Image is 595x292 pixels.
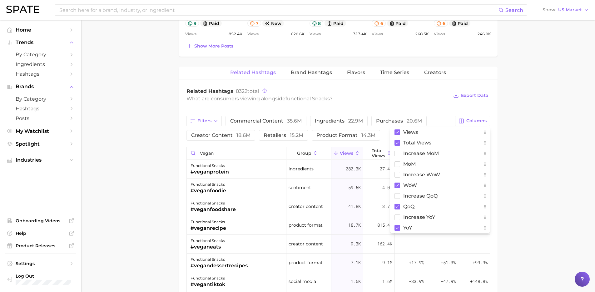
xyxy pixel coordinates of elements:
span: Brand Hashtags [291,70,332,75]
span: by Category [16,96,66,102]
span: creator content [289,240,323,248]
span: Flavors [347,70,365,75]
span: +17.9% [409,259,424,266]
span: Views [185,30,196,38]
span: 15.2m [290,132,303,138]
a: Onboarding Videos [5,216,76,225]
a: by Category [5,50,76,59]
span: increase MoM [403,151,439,156]
button: 6 [434,20,448,27]
span: Spotlight [16,141,66,147]
span: 4.0m [382,184,392,191]
a: by Category [5,94,76,104]
a: Hashtags [5,104,76,113]
span: 14.3m [361,132,375,138]
button: functional snacks#veganproteiningredients282.3k27.4m-86.3%+193.8%+770.0% [187,160,490,179]
span: 9.1m [382,259,392,266]
div: functional snacks [191,218,226,226]
span: 18.7k [348,221,361,229]
span: Views [403,129,418,135]
button: functional snacks#veganrecipeproduct format18.7k815.4k-21.9%+628.0%+249.7% [187,216,490,235]
a: Log out. Currently logged in with e-mail alyssa@spate.nyc. [5,271,76,287]
div: functional snacks [191,199,236,207]
span: 8322 [236,88,247,94]
span: 18.6m [236,132,250,138]
span: Hashtags [16,106,66,112]
span: Brands [16,84,66,89]
span: ingredients [289,165,314,173]
span: Views [340,151,353,156]
span: Posts [16,115,66,121]
span: Onboarding Videos [16,218,66,224]
span: Views [247,30,259,38]
button: functional snacks#veganfoodiesentiment59.5k4.0m-37.2%+99.2%- [187,179,490,197]
span: Search [505,7,523,13]
button: Industries [5,155,76,165]
span: 59.5k [348,184,361,191]
button: functional snacks#veganfoodsharecreator content41.8k3.7m-34.3%+122.8%- [187,197,490,216]
span: group [297,151,311,156]
span: 3.7m [382,203,392,210]
span: Show more posts [194,43,233,49]
span: 1.6m [382,278,392,285]
span: Total Views [372,148,385,158]
span: 268.5k [415,30,429,38]
span: 313.4k [353,30,367,38]
span: My Watchlist [16,128,66,134]
div: #veganprotein [191,168,229,176]
button: paid [325,20,346,27]
span: WoW [403,183,417,188]
a: Home [5,25,76,35]
span: 246.9k [477,30,491,38]
span: QoQ [403,204,414,209]
span: Log Out [16,273,71,279]
span: 22.9m [348,118,363,124]
span: Related Hashtags [186,88,233,94]
a: Product Releases [5,241,76,250]
div: Columns [390,127,490,233]
span: Home [16,27,66,33]
button: functional snacks#vegandessertrecipesproduct format7.1k9.1m+17.9%+51.3%+99.9% [187,254,490,272]
button: Filters [186,116,222,126]
div: functional snacks [191,162,229,169]
span: total [236,88,259,94]
span: functional snacks [285,96,330,102]
span: Hashtags [16,71,66,77]
span: commercial content [230,118,302,123]
span: Settings [16,261,66,266]
button: Show more posts [185,42,235,50]
span: - [421,240,424,248]
button: ShowUS Market [541,6,590,14]
input: Search in category [187,147,286,159]
span: 282.3k [346,165,361,173]
span: 35.6m [287,118,302,124]
span: -33.9% [409,278,424,285]
button: paid [449,20,471,27]
span: product format [316,133,375,138]
span: increase QoQ [403,193,438,199]
span: Total Views [403,140,431,145]
button: functional snacks#vegantiktoksocial media1.6k1.6m-33.9%-47.9%+148.8% [187,272,490,291]
span: 41.8k [348,203,361,210]
span: 852.4k [229,30,242,38]
button: Export Data [452,91,490,100]
button: 9 [185,20,199,27]
div: #vegantiktok [191,281,225,288]
span: MoM [403,161,416,167]
span: US Market [558,8,582,12]
span: new [262,20,284,27]
span: Ingredients [16,61,66,67]
span: Time Series [380,70,409,75]
span: 815.4k [377,221,392,229]
div: functional snacks [191,274,225,282]
a: Settings [5,259,76,268]
button: Total Views [363,147,395,159]
div: functional snacks [191,256,248,263]
span: increase YoY [403,214,435,220]
span: 620.6k [291,30,305,38]
span: Creators [424,70,446,75]
div: #vegandessertrecipes [191,262,248,269]
span: product format [289,259,323,266]
span: 1.6k [351,278,361,285]
button: functional snacks#veganeatscreator content9.3k162.4k--- [187,235,490,254]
